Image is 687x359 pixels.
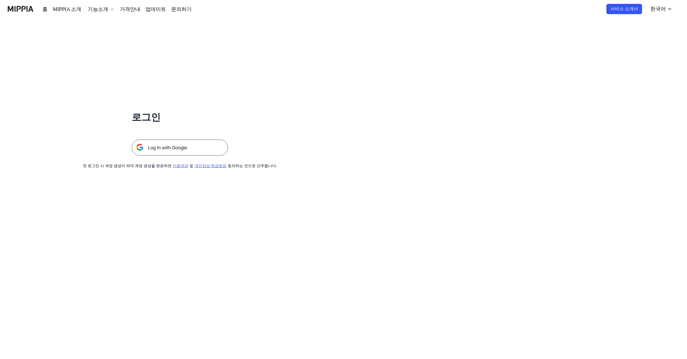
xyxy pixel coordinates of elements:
a: MIPPIA 소개 [52,5,79,13]
button: 한국어 [647,3,676,15]
h1: 로그인 [132,111,228,124]
a: 문의하기 [161,5,179,13]
a: 가격안내 [115,5,133,13]
a: 홈 [42,5,47,13]
div: 기능소개 [84,5,105,13]
a: 개인정보 취급방침 [193,164,219,168]
a: 업데이트 [138,5,156,13]
div: 한국어 [651,5,667,13]
button: 기능소개 [84,5,110,13]
img: 구글 로그인 버튼 [132,139,228,156]
div: 첫 로그인 시 계정 생성이 되며 계정 생성을 완료하면 및 동의하는 것으로 간주합니다. [98,163,262,169]
button: 서비스 소개서 [612,4,644,14]
a: 이용약관 [174,164,187,168]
